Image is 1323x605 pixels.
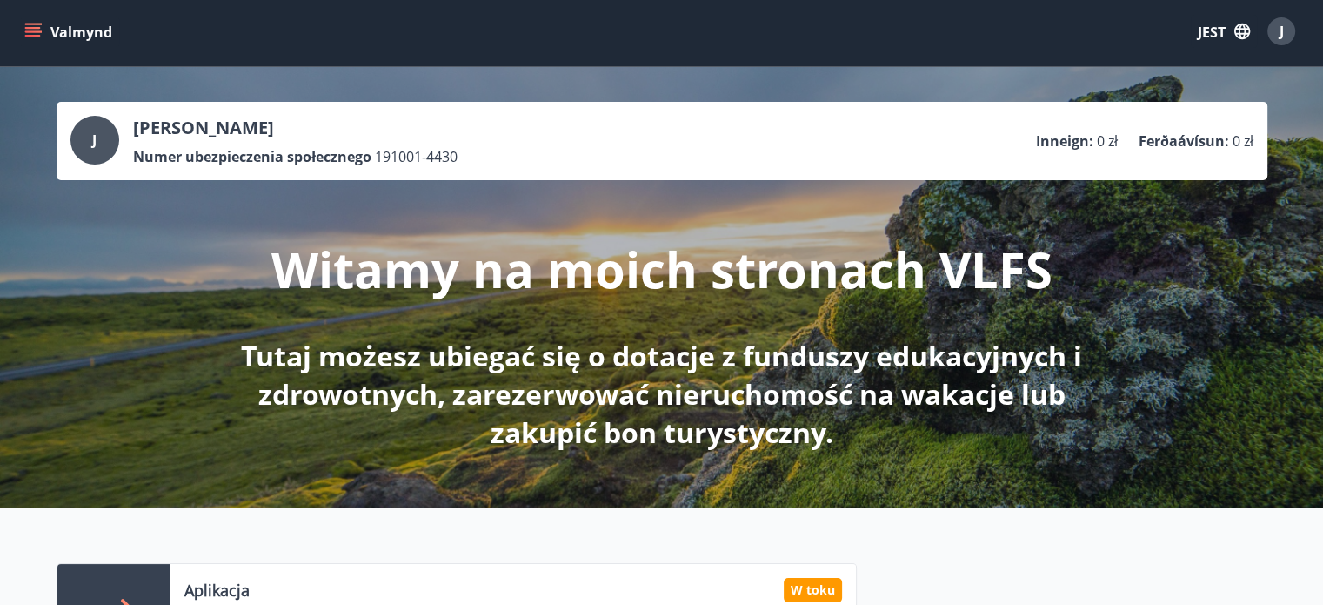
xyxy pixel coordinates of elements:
[1097,131,1118,151] font: 0 zł
[21,16,119,47] button: menu
[375,147,458,166] font: 191001-4430
[271,236,1052,302] font: Witamy na moich stronach VLFS
[133,147,371,166] font: Numer ubezpieczenia społecznego
[1280,22,1284,41] font: J
[184,580,250,601] font: Aplikacja
[241,337,1082,451] font: Tutaj możesz ubiegać się o dotacje z funduszy edukacyjnych i zdrowotnych, zarezerwować nieruchomo...
[791,581,835,598] font: W toku
[1198,23,1226,42] font: JEST
[1191,15,1257,48] button: JEST
[50,23,112,42] font: Valmynd
[1225,131,1229,151] font: :
[1233,131,1253,151] font: 0 zł
[1260,10,1302,52] button: J
[1139,131,1225,151] font: Ferðaávísun
[133,116,274,139] font: [PERSON_NAME]
[1089,131,1093,151] font: :
[1036,131,1089,151] font: Inneign
[92,131,97,150] font: J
